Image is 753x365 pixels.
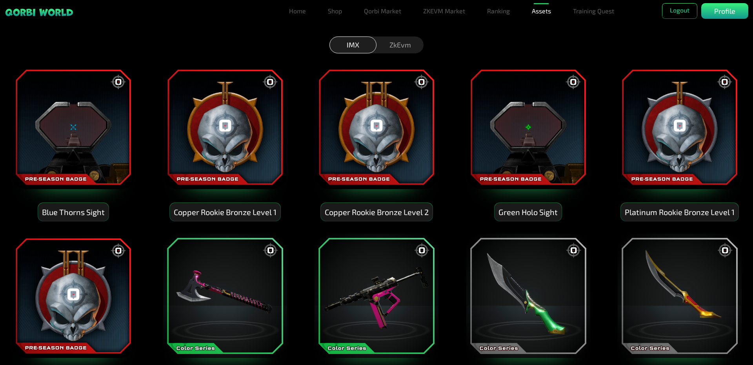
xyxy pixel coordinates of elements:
[314,233,439,359] img: Ashen Camellia Dark Camo
[529,3,554,19] a: Assets
[466,233,591,359] img: Ashen Clover Dark Basic
[321,203,433,221] div: Copper Rookie Bronze Level 2
[617,233,742,359] img: Crimson King Dark Basic
[325,3,345,19] a: Shop
[621,203,738,221] div: Platinum Rookie Bronze Level 1
[329,36,376,53] div: IMX
[495,203,562,221] div: Green Holo Sight
[570,3,617,19] a: Training Quest
[420,3,468,19] a: ZKEVM Market
[376,36,424,53] div: ZkEvm
[662,3,697,19] button: Logout
[314,64,439,190] img: Copper Rookie Bronze Level 2
[714,6,735,16] p: Profile
[170,203,280,221] div: Copper Rookie Bronze Level 1
[11,233,136,359] img: Platinum Rookie Bronze Level 2
[5,8,74,17] img: sticky brand-logo
[162,233,288,359] img: Ashen Camellia Dark Camo
[484,3,513,19] a: Ranking
[11,64,136,190] img: Blue Thorns Sight
[617,64,742,190] img: Platinum Rookie Bronze Level 1
[466,64,591,190] img: Green Holo Sight
[361,3,404,19] a: Qorbi Market
[38,203,109,221] div: Blue Thorns Sight
[286,3,309,19] a: Home
[162,64,288,190] img: Copper Rookie Bronze Level 1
